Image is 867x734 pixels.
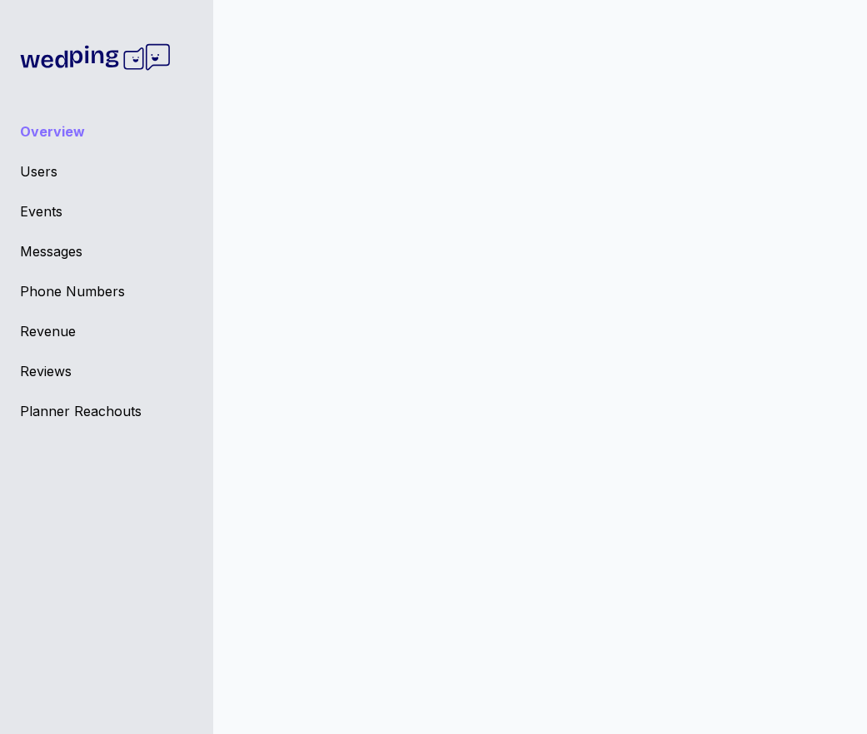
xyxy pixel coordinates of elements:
a: Messages [20,241,193,261]
a: Planner Reachouts [20,401,193,421]
a: Reviews [20,361,193,381]
a: Users [20,161,193,181]
a: Phone Numbers [20,281,193,301]
a: Events [20,201,193,221]
a: Overview [20,122,193,141]
a: Revenue [20,321,193,341]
